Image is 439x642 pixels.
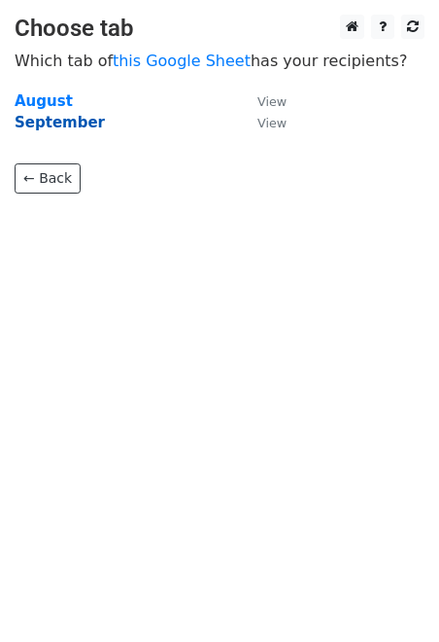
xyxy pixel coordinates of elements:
h3: Choose tab [15,15,424,43]
a: this Google Sheet [113,52,251,70]
a: ← Back [15,163,81,194]
a: August [15,92,73,110]
a: September [15,114,105,131]
p: Which tab of has your recipients? [15,51,424,71]
a: View [238,92,287,110]
small: View [257,94,287,109]
iframe: Chat Widget [342,549,439,642]
a: View [238,114,287,131]
small: View [257,116,287,130]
